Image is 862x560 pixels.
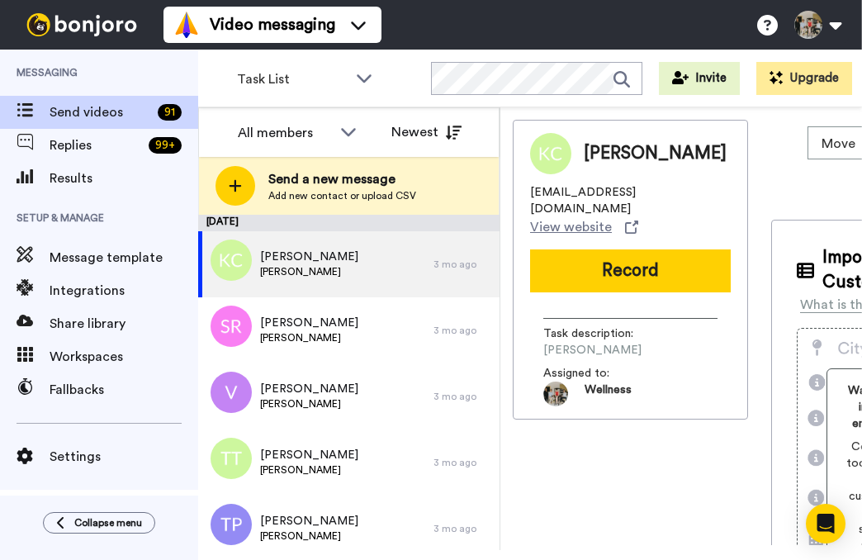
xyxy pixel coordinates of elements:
[379,116,474,149] button: Newest
[211,372,252,413] img: v.png
[584,141,727,166] span: [PERSON_NAME]
[260,529,358,543] span: [PERSON_NAME]
[50,380,198,400] span: Fallbacks
[659,62,740,95] button: Invite
[50,347,198,367] span: Workspaces
[806,504,845,543] div: Open Intercom Messenger
[543,342,700,358] span: [PERSON_NAME]
[210,13,335,36] span: Video messaging
[238,123,332,143] div: All members
[756,62,852,95] button: Upgrade
[585,382,632,406] span: Wellness
[50,281,198,301] span: Integrations
[260,249,358,265] span: [PERSON_NAME]
[530,184,731,217] span: [EMAIL_ADDRESS][DOMAIN_NAME]
[211,438,252,479] img: tt.png
[530,249,731,292] button: Record
[260,447,358,463] span: [PERSON_NAME]
[50,447,198,467] span: Settings
[260,513,358,529] span: [PERSON_NAME]
[530,217,638,237] a: View website
[211,306,252,347] img: sr.png
[173,12,200,38] img: vm-color.svg
[20,13,144,36] img: bj-logo-header-white.svg
[260,331,358,344] span: [PERSON_NAME]
[74,516,142,529] span: Collapse menu
[149,137,182,154] div: 99 +
[268,189,416,202] span: Add new contact or upload CSV
[543,365,659,382] span: Assigned to:
[198,215,500,231] div: [DATE]
[158,104,182,121] div: 91
[260,315,358,331] span: [PERSON_NAME]
[43,512,155,534] button: Collapse menu
[543,325,659,342] span: Task description :
[50,135,142,155] span: Replies
[260,381,358,397] span: [PERSON_NAME]
[268,169,416,189] span: Send a new message
[433,522,491,535] div: 3 mo ago
[237,69,348,89] span: Task List
[50,314,198,334] span: Share library
[433,324,491,337] div: 3 mo ago
[530,133,571,174] img: Image of Kim Campbell
[50,168,198,188] span: Results
[260,265,358,278] span: [PERSON_NAME]
[50,248,198,268] span: Message template
[433,258,491,271] div: 3 mo ago
[530,217,612,237] span: View website
[433,390,491,403] div: 3 mo ago
[211,504,252,545] img: tp.png
[211,240,252,281] img: kc.png
[543,382,568,406] img: 39b86c4d-d072-4cd0-a29d-c4ae1ed2441f-1580358127.jpg
[433,456,491,469] div: 3 mo ago
[50,102,151,122] span: Send videos
[260,463,358,477] span: [PERSON_NAME]
[260,397,358,411] span: [PERSON_NAME]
